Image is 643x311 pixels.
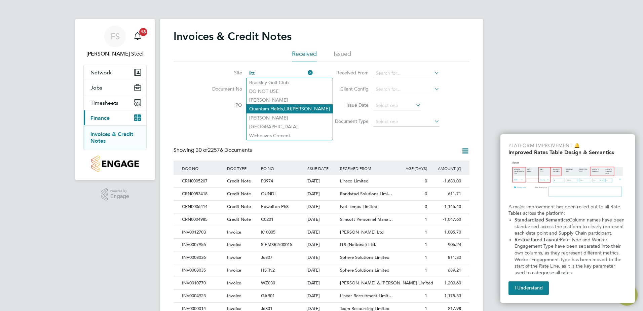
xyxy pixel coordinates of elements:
span: Rate Type and Worker Engagement Type have been separated into their own columns, as they represen... [515,237,623,276]
div: DOC TYPE [225,161,259,176]
span: Credit Note [227,204,251,209]
span: Invoice [227,254,241,260]
p: Platform Improvement 🔔 [508,142,627,149]
span: Sphere Solutions Limited [340,254,389,260]
label: Received From [330,70,369,76]
span: ITS (National) Ltd. [340,242,376,247]
li: Received [292,50,317,62]
span: [PERSON_NAME] Ltd [340,229,384,235]
span: Invoice [227,267,241,273]
span: Credit Note [227,216,251,222]
span: J6807 [261,254,272,260]
div: CRN0053418 [180,188,225,200]
div: AGE (DAYS) [395,161,429,176]
div: -1,047.60 [429,213,463,226]
div: -1,145.40 [429,201,463,213]
span: 1 [425,229,427,235]
span: FS [111,32,120,41]
span: 30 of [196,147,208,153]
span: WZ030 [261,280,275,286]
b: Litt [284,106,291,112]
li: [PERSON_NAME] [247,96,333,104]
div: [DATE] [305,175,339,187]
label: Document Type [330,118,369,124]
img: countryside-properties-logo-retina.png [91,155,139,172]
li: [GEOGRAPHIC_DATA] [247,122,333,131]
span: Edwalton Ph8 [261,204,289,209]
a: Invoices & Credit Notes [90,131,133,144]
input: Search for... [247,69,313,78]
label: PO [203,102,242,108]
li: [PERSON_NAME] [247,113,333,122]
span: Finance [90,115,110,121]
div: -611.71 [429,188,463,200]
div: [DATE] [305,213,339,226]
span: Credit Note [227,178,251,184]
div: -1,680.00 [429,175,463,187]
p: A major improvement has been rolled out to all Rate Tables across the platform: [508,204,627,217]
span: S-EMSR2/00015 [261,242,292,247]
div: CRN0005207 [180,175,225,187]
span: Invoice [227,229,241,235]
span: Invoice [227,280,241,286]
span: GAR01 [261,293,275,299]
img: Updated Rates Table Design & Semantics [508,158,627,201]
span: Linear Recruitment Limit… [340,293,393,299]
span: Jobs [90,84,102,91]
div: AMOUNT (£) [429,161,463,176]
span: 1 [425,216,427,222]
div: [DATE] [305,226,339,239]
div: Showing [174,147,253,154]
span: 1 [425,267,427,273]
span: Engage [110,194,129,199]
span: 1 [425,254,427,260]
li: Issued [334,50,351,62]
input: Select one [373,117,440,127]
div: [DATE] [305,201,339,213]
div: INV0012703 [180,226,225,239]
h2: Invoices & Credit Notes [174,30,292,43]
span: Credit Note [227,191,251,197]
a: Go to account details [83,26,147,58]
div: 1,005.70 [429,226,463,239]
label: Issue Date [330,102,369,108]
button: I Understand [508,281,549,295]
input: Search for... [373,85,440,94]
div: [DATE] [305,188,339,200]
div: ISSUE DATE [305,161,339,176]
div: PO NO [259,161,304,176]
span: Timesheets [90,100,118,106]
input: Search for... [373,69,440,78]
input: Select one [373,101,421,110]
div: 811.30 [429,251,463,264]
div: 1,175.33 [429,290,463,302]
span: Network [90,69,112,76]
span: [PERSON_NAME] & [PERSON_NAME] Limited [340,280,433,286]
span: Powered by [110,188,129,194]
span: C0201 [261,216,273,222]
li: DO NOT USE [247,87,333,96]
span: 13 [139,28,147,36]
strong: Standardized Semantics: [515,217,569,223]
span: Sphere Solutions Limited [340,267,389,273]
div: [DATE] [305,277,339,289]
li: Brackley Golf Club [247,78,333,87]
label: Document No [203,86,242,92]
div: 689.21 [429,264,463,277]
span: Invoice [227,242,241,247]
span: Simcott Personnel Mana… [340,216,393,222]
span: 0 [425,178,427,184]
span: Invoice [227,293,241,299]
span: 22576 Documents [196,147,252,153]
div: CRN0006414 [180,201,225,213]
div: INV0008036 [180,251,225,264]
div: INV0007956 [180,239,225,251]
span: 0 [425,204,427,209]
span: Linsco Limited [340,178,369,184]
span: OUNDL [261,191,277,197]
span: 0 [425,191,427,197]
a: Go to home page [83,155,147,172]
span: 1 [425,280,427,286]
span: Column names have been standarised across the platform to clearly represent each data point and S... [515,217,626,236]
span: 1 [425,242,427,247]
